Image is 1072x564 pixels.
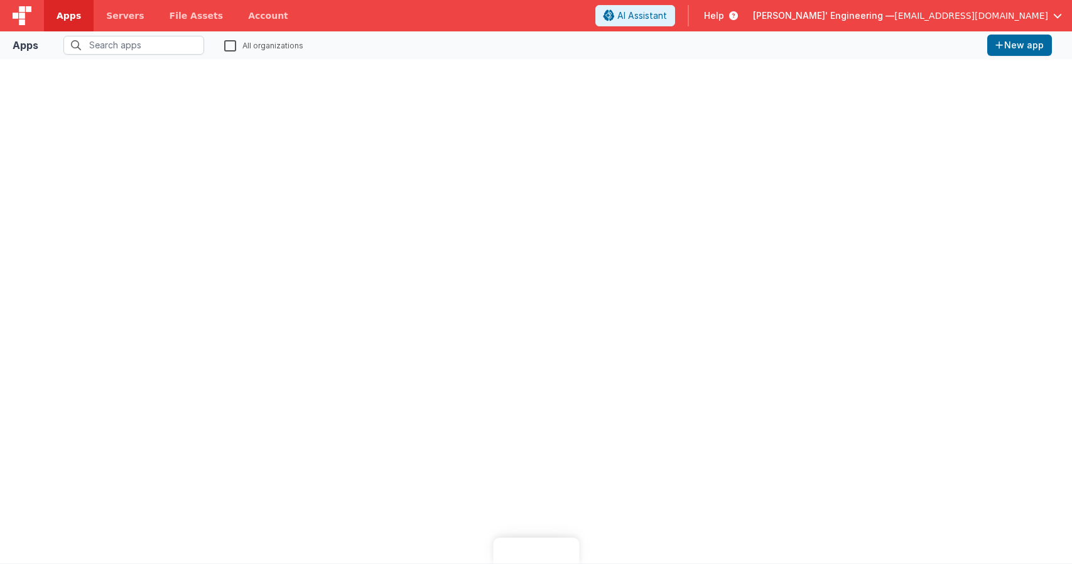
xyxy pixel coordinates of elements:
span: AI Assistant [617,9,667,22]
div: Apps [13,38,38,53]
span: [PERSON_NAME]' Engineering — [753,9,894,22]
button: [PERSON_NAME]' Engineering — [EMAIL_ADDRESS][DOMAIN_NAME] [753,9,1062,22]
span: Servers [106,9,144,22]
button: AI Assistant [595,5,675,26]
button: New app [987,35,1052,56]
iframe: Marker.io feedback button [493,538,579,564]
label: All organizations [224,39,303,51]
input: Search apps [63,36,204,55]
span: Apps [57,9,81,22]
span: [EMAIL_ADDRESS][DOMAIN_NAME] [894,9,1048,22]
span: File Assets [170,9,224,22]
span: Help [704,9,724,22]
